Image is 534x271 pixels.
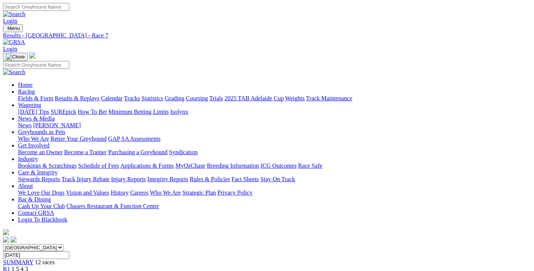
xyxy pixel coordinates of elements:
[64,149,107,155] a: Become a Trainer
[170,109,188,115] a: Isolynx
[18,210,54,216] a: Contact GRSA
[18,82,33,88] a: Home
[207,162,259,169] a: Breeding Information
[18,189,531,196] div: About
[18,102,41,108] a: Wagering
[51,135,107,142] a: Retire Your Greyhound
[18,135,531,142] div: Greyhounds as Pets
[18,135,49,142] a: Who We Are
[78,109,107,115] a: How To Bet
[3,18,17,24] a: Login
[217,189,253,196] a: Privacy Policy
[306,95,352,101] a: Track Maintenance
[18,129,65,135] a: Greyhounds as Pets
[108,149,168,155] a: Purchasing a Greyhound
[55,95,99,101] a: Results & Replays
[108,109,169,115] a: Minimum Betting Limits
[33,122,81,128] a: [PERSON_NAME]
[224,95,284,101] a: 2025 TAB Adelaide Cup
[18,142,49,149] a: Get Involved
[165,95,184,101] a: Grading
[66,189,109,196] a: Vision and Values
[61,176,109,182] a: Track Injury Rebate
[18,149,63,155] a: Become an Owner
[18,203,531,210] div: Bar & Dining
[18,95,531,102] div: Racing
[232,176,259,182] a: Fact Sheets
[18,162,76,169] a: Bookings & Scratchings
[3,24,23,32] button: Toggle navigation
[120,162,174,169] a: Applications & Forms
[130,189,148,196] a: Careers
[209,95,223,101] a: Trials
[66,203,159,209] a: Chasers Restaurant & Function Centre
[18,189,64,196] a: We Love Our Dogs
[108,135,161,142] a: GAP SA Assessments
[18,183,33,189] a: About
[18,156,38,162] a: Industry
[150,189,181,196] a: Who We Are
[10,237,16,243] img: twitter.svg
[18,169,58,176] a: Care & Integrity
[18,203,65,209] a: Cash Up Your Club
[3,229,9,235] img: logo-grsa-white.png
[3,32,531,39] a: Results - [GEOGRAPHIC_DATA] - Race 7
[29,52,35,58] img: logo-grsa-white.png
[18,216,67,223] a: Login To Blackbook
[186,95,208,101] a: Coursing
[18,122,31,128] a: News
[7,25,20,31] span: Menu
[18,149,531,156] div: Get Involved
[3,237,9,243] img: facebook.svg
[3,11,25,18] img: Search
[111,176,146,182] a: Injury Reports
[182,189,216,196] a: Strategic Plan
[169,149,197,155] a: Syndication
[3,259,33,265] a: SUMMARY
[190,176,230,182] a: Rules & Policies
[3,39,25,46] img: GRSA
[18,88,35,95] a: Racing
[78,162,119,169] a: Schedule of Fees
[18,115,55,122] a: News & Media
[18,122,531,129] div: News & Media
[3,53,28,61] button: Toggle navigation
[175,162,205,169] a: MyOzChase
[18,95,53,101] a: Fields & Form
[124,95,140,101] a: Tracks
[101,95,123,101] a: Calendar
[3,251,69,259] input: Select date
[18,109,531,115] div: Wagering
[18,196,51,203] a: Bar & Dining
[18,176,531,183] div: Care & Integrity
[142,95,163,101] a: Statistics
[18,176,60,182] a: Stewards Reports
[260,176,295,182] a: Stay On Track
[147,176,188,182] a: Integrity Reports
[3,46,17,52] a: Login
[298,162,322,169] a: Race Safe
[18,109,49,115] a: [DATE] Tips
[6,54,25,60] img: Close
[3,3,69,11] input: Search
[18,162,531,169] div: Industry
[285,95,305,101] a: Weights
[51,109,76,115] a: SUREpick
[111,189,129,196] a: History
[3,61,69,69] input: Search
[3,69,25,76] img: Search
[35,259,55,265] span: 12 races
[260,162,296,169] a: ICG Outcomes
